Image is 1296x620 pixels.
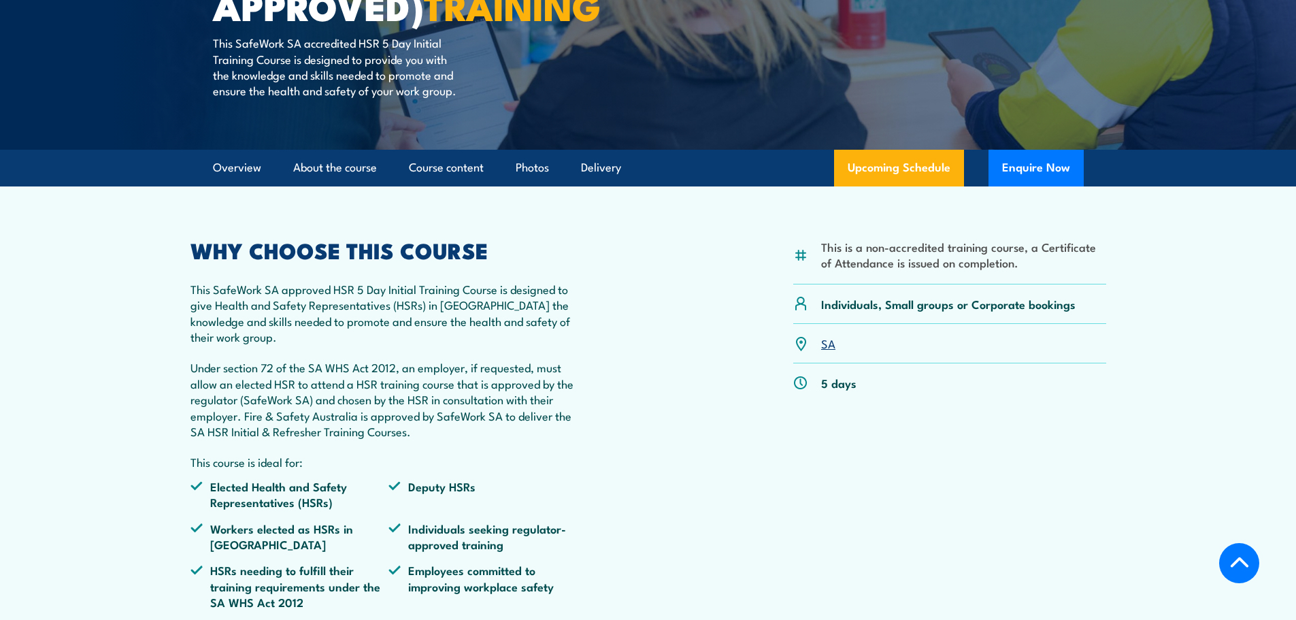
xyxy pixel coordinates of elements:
p: 5 days [821,375,857,391]
li: Workers elected as HSRs in [GEOGRAPHIC_DATA] [190,521,389,553]
li: Elected Health and Safety Representatives (HSRs) [190,478,389,510]
h2: WHY CHOOSE THIS COURSE [190,240,588,259]
button: Enquire Now [988,150,1084,186]
p: This SafeWork SA approved HSR 5 Day Initial Training Course is designed to give Health and Safety... [190,281,588,345]
p: Individuals, Small groups or Corporate bookings [821,296,1076,312]
p: This SafeWork SA accredited HSR 5 Day Initial Training Course is designed to provide you with the... [213,35,461,99]
p: This course is ideal for: [190,454,588,470]
a: About the course [293,150,377,186]
a: Delivery [581,150,621,186]
li: Employees committed to improving workplace safety [388,562,587,610]
li: This is a non-accredited training course, a Certificate of Attendance is issued on completion. [821,239,1106,271]
a: SA [821,335,835,351]
a: Photos [516,150,549,186]
li: HSRs needing to fulfill their training requirements under the SA WHS Act 2012 [190,562,389,610]
li: Deputy HSRs [388,478,587,510]
p: Under section 72 of the SA WHS Act 2012, an employer, if requested, must allow an elected HSR to ... [190,359,588,439]
a: Upcoming Schedule [834,150,964,186]
a: Overview [213,150,261,186]
a: Course content [409,150,484,186]
li: Individuals seeking regulator-approved training [388,521,587,553]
